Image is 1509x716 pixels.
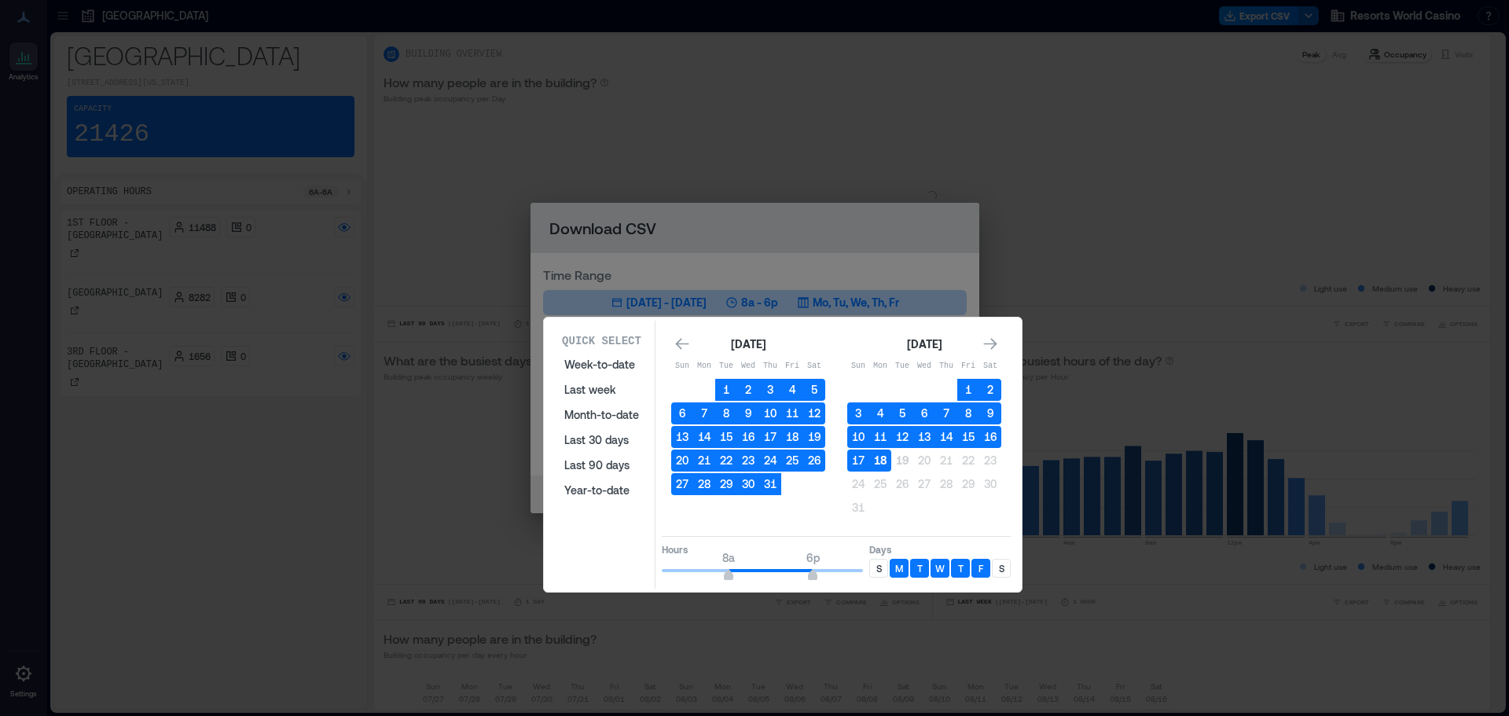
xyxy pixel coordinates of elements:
[913,426,935,448] button: 13
[555,453,648,478] button: Last 90 days
[847,497,869,519] button: 31
[869,450,891,472] button: 18
[978,562,983,575] p: F
[979,355,1001,377] th: Saturday
[693,426,715,448] button: 14
[693,473,715,495] button: 28
[957,379,979,401] button: 1
[737,379,759,401] button: 2
[715,473,737,495] button: 29
[671,360,693,373] p: Sun
[957,450,979,472] button: 22
[781,379,803,401] button: 4
[737,355,759,377] th: Wednesday
[671,426,693,448] button: 13
[759,473,781,495] button: 31
[737,450,759,472] button: 23
[759,450,781,472] button: 24
[737,402,759,424] button: 9
[869,473,891,495] button: 25
[803,360,825,373] p: Sat
[847,360,869,373] p: Sun
[935,426,957,448] button: 14
[671,333,693,355] button: Go to previous month
[979,333,1001,355] button: Go to next month
[671,355,693,377] th: Sunday
[671,473,693,495] button: 27
[555,377,648,402] button: Last week
[895,562,903,575] p: M
[555,352,648,377] button: Week-to-date
[869,402,891,424] button: 4
[781,355,803,377] th: Friday
[869,426,891,448] button: 11
[555,478,648,503] button: Year-to-date
[935,562,945,575] p: W
[935,402,957,424] button: 7
[869,543,1011,556] p: Days
[869,360,891,373] p: Mon
[722,551,735,564] span: 8a
[671,402,693,424] button: 6
[715,426,737,448] button: 15
[847,426,869,448] button: 10
[693,355,715,377] th: Monday
[847,402,869,424] button: 3
[781,426,803,448] button: 18
[979,379,1001,401] button: 2
[715,360,737,373] p: Tue
[715,402,737,424] button: 8
[715,450,737,472] button: 22
[759,355,781,377] th: Thursday
[913,402,935,424] button: 6
[913,473,935,495] button: 27
[979,402,1001,424] button: 9
[737,473,759,495] button: 30
[759,379,781,401] button: 3
[562,333,641,349] p: Quick Select
[662,543,863,556] p: Hours
[715,379,737,401] button: 1
[957,402,979,424] button: 8
[847,473,869,495] button: 24
[979,450,1001,472] button: 23
[803,355,825,377] th: Saturday
[979,360,1001,373] p: Sat
[891,355,913,377] th: Tuesday
[693,402,715,424] button: 7
[979,473,1001,495] button: 30
[958,562,964,575] p: T
[891,402,913,424] button: 5
[891,426,913,448] button: 12
[917,562,923,575] p: T
[935,450,957,472] button: 21
[891,360,913,373] p: Tue
[555,402,648,428] button: Month-to-date
[979,426,1001,448] button: 16
[737,426,759,448] button: 16
[847,355,869,377] th: Sunday
[806,551,820,564] span: 6p
[935,360,957,373] p: Thu
[671,450,693,472] button: 20
[935,355,957,377] th: Thursday
[913,360,935,373] p: Wed
[935,473,957,495] button: 28
[803,402,825,424] button: 12
[913,450,935,472] button: 20
[781,360,803,373] p: Fri
[957,426,979,448] button: 15
[957,473,979,495] button: 29
[759,360,781,373] p: Thu
[715,355,737,377] th: Tuesday
[999,562,1004,575] p: S
[902,335,946,354] div: [DATE]
[803,426,825,448] button: 19
[891,450,913,472] button: 19
[693,450,715,472] button: 21
[803,450,825,472] button: 26
[781,402,803,424] button: 11
[869,355,891,377] th: Monday
[957,355,979,377] th: Friday
[876,562,882,575] p: S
